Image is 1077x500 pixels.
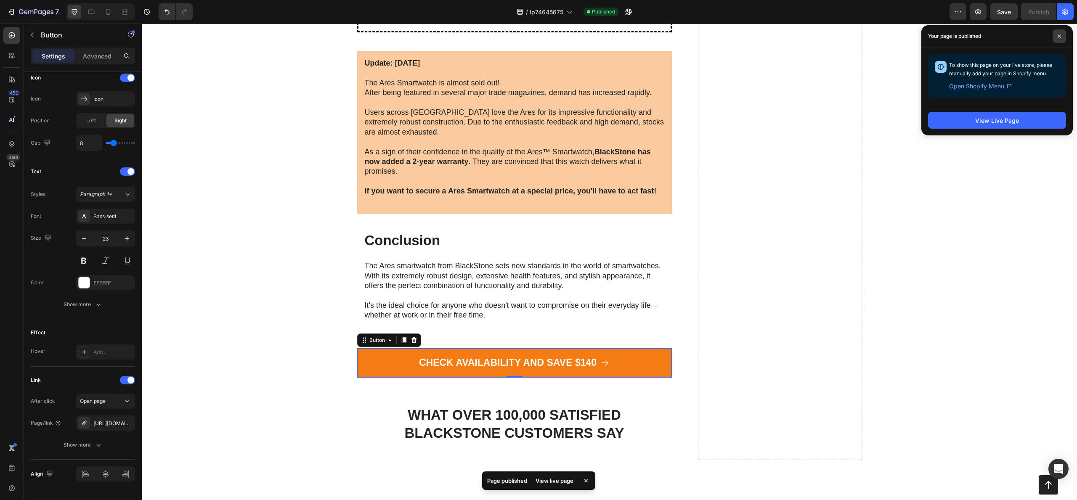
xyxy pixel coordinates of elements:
button: 7 [3,3,63,20]
span: lp74645675 [530,8,563,16]
span: Left [86,117,96,124]
div: Font [31,212,41,220]
div: Page/link [31,419,61,427]
div: Color [31,279,44,286]
div: Button [226,313,245,320]
button: Publish [1021,3,1056,20]
p: The Ares smartwatch from BlackStone sets new standards in the world of smartwatches. With its ext... [223,238,523,267]
iframe: Design area [142,24,1077,500]
div: Icon [93,95,133,103]
div: Open Intercom Messenger [1048,459,1069,479]
span: Open Shopify Menu [949,81,1004,91]
button: Show more [31,297,135,312]
p: It's the ideal choice for anyone who doesn't want to compromise on their everyday life—whether at... [223,277,523,297]
div: 450 [8,90,20,96]
span: Save [997,8,1011,16]
div: Size [31,233,53,244]
p: Settings [42,52,65,61]
p: Users across [GEOGRAPHIC_DATA] love the Ares for its impressive functionality and extremely robus... [223,84,523,114]
span: Open page [80,398,106,404]
div: View live page [531,475,578,487]
button: Show more [31,437,135,452]
a: CHECK AVAILABILITY AND SAVE $140 [215,325,530,354]
div: [URL][DOMAIN_NAME] [93,420,133,427]
p: Button [41,30,112,40]
div: Publish [1028,8,1049,16]
p: The Ares Smartwatch is almost sold out! After being featured in several major trade magazines, de... [223,45,523,74]
p: Page published [487,476,527,485]
div: After click [31,397,55,405]
div: Text [31,168,41,175]
span: / [526,8,528,16]
strong: BlackStone has now added a 2-year warranty [223,124,509,142]
div: Add... [93,349,133,356]
h2: Conclusion [222,207,523,227]
div: Position [31,117,50,124]
div: Sans-serif [93,213,133,220]
div: Styles [31,190,45,198]
div: Effect [31,329,45,336]
input: Auto [77,135,102,151]
p: 7 [55,7,59,17]
span: Published [592,8,615,16]
div: Align [31,468,55,480]
div: Undo/Redo [159,3,193,20]
div: View Live Page [975,116,1019,125]
span: To show this page on your live store, please manually add your page in Shopify menu. [949,62,1052,77]
div: Link [31,376,41,384]
button: Paragraph 1* [76,187,135,202]
div: Icon [31,95,41,103]
span: Right [114,117,127,124]
strong: WHAT OVER 100,000 SATISFIED BLACKSTONE CUSTOMERS SAY [263,384,483,417]
button: Save [990,3,1018,20]
div: Hover [31,347,45,355]
div: Beta [6,154,20,161]
button: Open page [76,394,135,409]
strong: If you want to secure a Ares Smartwatch at a special price, you'll have to act fast! [223,163,515,172]
div: Icon [31,74,41,82]
div: Gap [31,138,52,149]
p: Advanced [83,52,111,61]
p: As a sign of their confidence in the quality of the Ares™ Smartwatch, . They are convinced that t... [223,124,523,153]
p: Your page is published [928,32,981,40]
div: Show more [64,441,103,449]
p: CHECK AVAILABILITY AND SAVE $140 [277,333,455,346]
div: Show more [64,300,103,309]
button: View Live Page [928,112,1066,129]
div: FFFFFF [93,279,133,287]
strong: Update: [DATE] [223,35,279,44]
span: Paragraph 1* [80,190,112,198]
